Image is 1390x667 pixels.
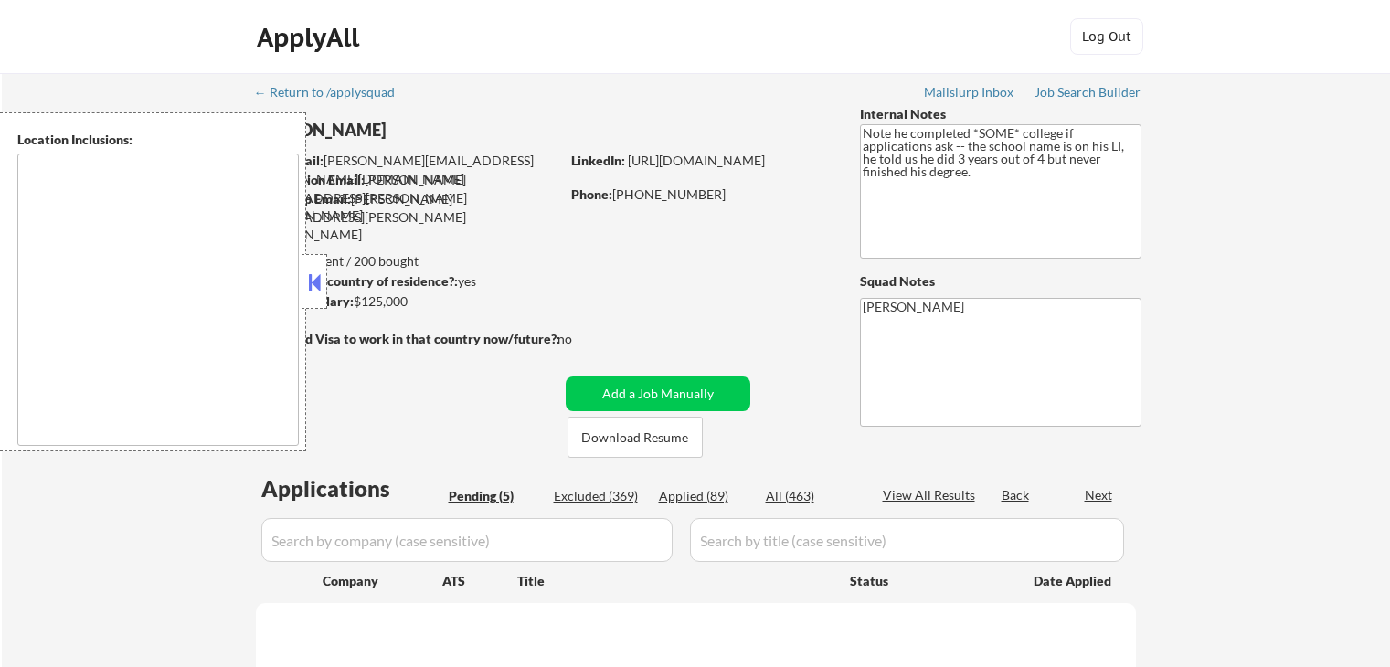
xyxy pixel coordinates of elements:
[255,272,554,291] div: yes
[517,572,833,590] div: Title
[766,487,857,505] div: All (463)
[17,131,299,149] div: Location Inclusions:
[924,85,1015,103] a: Mailslurp Inbox
[860,105,1141,123] div: Internal Notes
[554,487,645,505] div: Excluded (369)
[254,85,412,103] a: ← Return to /applysquad
[1034,572,1114,590] div: Date Applied
[571,185,830,204] div: [PHONE_NUMBER]
[255,273,458,289] strong: Can work in country of residence?:
[257,22,365,53] div: ApplyAll
[557,330,610,348] div: no
[850,564,1007,597] div: Status
[261,518,673,562] input: Search by company (case sensitive)
[256,190,559,244] div: [PERSON_NAME][EMAIL_ADDRESS][PERSON_NAME][DOMAIN_NAME]
[256,331,560,346] strong: Will need Visa to work in that country now/future?:
[571,153,625,168] strong: LinkedIn:
[628,153,765,168] a: [URL][DOMAIN_NAME]
[255,252,559,270] div: 89 sent / 200 bought
[659,487,750,505] div: Applied (89)
[690,518,1124,562] input: Search by title (case sensitive)
[442,572,517,590] div: ATS
[256,119,631,142] div: [PERSON_NAME]
[1035,86,1141,99] div: Job Search Builder
[1070,18,1143,55] button: Log Out
[257,171,559,225] div: [PERSON_NAME][EMAIL_ADDRESS][PERSON_NAME][DOMAIN_NAME]
[860,272,1141,291] div: Squad Notes
[1085,486,1114,504] div: Next
[883,486,981,504] div: View All Results
[571,186,612,202] strong: Phone:
[449,487,540,505] div: Pending (5)
[254,86,412,99] div: ← Return to /applysquad
[261,478,442,500] div: Applications
[566,376,750,411] button: Add a Job Manually
[323,572,442,590] div: Company
[257,152,559,187] div: [PERSON_NAME][EMAIL_ADDRESS][PERSON_NAME][DOMAIN_NAME]
[1002,486,1031,504] div: Back
[568,417,703,458] button: Download Resume
[924,86,1015,99] div: Mailslurp Inbox
[255,292,559,311] div: $125,000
